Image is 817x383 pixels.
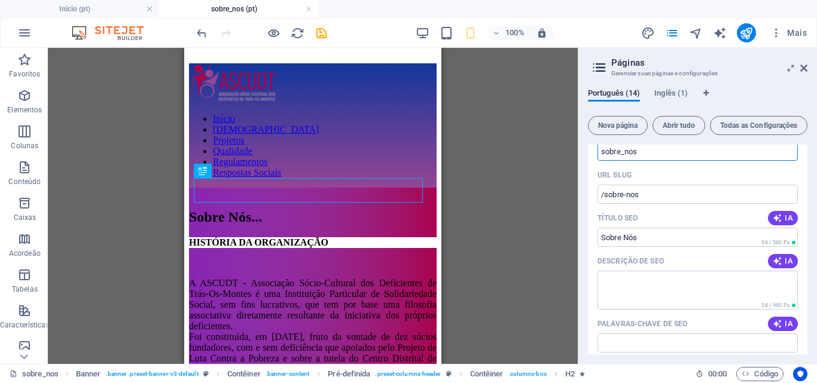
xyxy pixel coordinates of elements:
h2: Páginas [611,57,807,68]
h6: 100% [505,26,525,40]
h6: Tempo de sessão [696,367,727,381]
button: publish [737,23,756,42]
span: Português (14) [588,86,640,103]
i: Este elemento é uma predefinição personalizável [446,370,452,377]
i: Desfazer: Alterar de página (Ctrl+Z) [195,26,209,40]
span: IA [773,213,793,223]
a: Clique para cancelar a seleção. Clique duas vezes para abrir as Páginas [10,367,59,381]
img: Editor Logo [69,26,158,40]
i: O elemento contém uma animação [580,370,585,377]
span: : [717,369,718,378]
span: . banner-content [266,367,309,381]
button: navigator [689,26,703,40]
button: Clique aqui para sair do modo de visualização e continuar editando [266,26,281,40]
input: O título da página nos resultados da pesquisa e nas guias do navegador [597,228,798,247]
textarea: O texto nos resultados da pesquisa e nas redes sociais [597,271,798,310]
span: IA [773,319,793,329]
span: Todas as Configurações [715,122,802,129]
button: IA [768,317,798,331]
p: Título SEO [597,213,638,223]
span: 00 00 [708,367,727,381]
h4: sobre_nos (pt) [159,2,318,16]
button: Todas as Configurações [710,116,807,135]
span: Clique para selecionar. Clique duas vezes para editar [76,367,101,381]
span: IA [773,256,793,266]
p: Elementos [7,105,42,115]
button: save [314,26,328,40]
button: Usercentrics [793,367,807,381]
span: 96 / 580 Px [761,240,789,246]
nav: breadcrumb [76,367,585,381]
p: Acordeão [9,249,41,258]
span: . banner .preset-banner-v3-default [106,367,199,381]
span: . preset-columns-header [375,367,441,381]
label: O título da página nos resultados da pesquisa e nas guias do navegador [597,213,638,223]
button: text_generator [713,26,727,40]
button: design [641,26,656,40]
p: Colunas [11,141,38,151]
button: pages [665,26,679,40]
label: O texto nos resultados da pesquisa e nas redes sociais [597,256,664,266]
input: Última parte da URL para esta página [597,185,798,204]
div: Guia de Idiomas [588,88,807,111]
button: IA [768,211,798,225]
p: Tabelas [12,284,38,294]
span: Clique para selecionar. Clique duas vezes para editar [470,367,504,381]
span: Abrir tudo [658,122,700,129]
i: Publicar [739,26,753,40]
span: . columns-box [508,367,547,381]
button: Código [736,367,784,381]
span: Código [742,367,778,381]
span: Mais [770,27,807,39]
p: Palavras-chave de SEO [597,319,687,329]
i: Salvar (Ctrl+S) [315,26,328,40]
span: Clique para selecionar. Clique duas vezes para editar [227,367,261,381]
i: Este elemento é uma predefinição personalizável [203,370,209,377]
i: Recarregar página [291,26,304,40]
p: URL SLUG [597,170,632,180]
span: Clique para selecionar. Clique duas vezes para editar [328,367,370,381]
button: Mais [766,23,812,42]
span: 58 / 990 Px [761,302,789,308]
span: Inglês (1) [654,86,688,103]
p: Favoritos [9,69,40,79]
p: Caixas [14,213,36,222]
button: IA [768,254,798,268]
button: 100% [487,26,530,40]
h3: Gerenciar suas páginas e configurações [611,68,784,79]
p: Descrição de SEO [597,256,664,266]
i: Navegador [689,26,703,40]
span: Comprimento de pixel calculado nos resultados da pesquisa [759,301,798,310]
i: Ao redimensionar, ajusta automaticamente o nível de zoom para caber no dispositivo escolhido. [536,27,547,38]
span: Comprimento de pixel calculado nos resultados da pesquisa [759,238,798,247]
button: Abrir tudo [653,116,705,135]
i: AI Writer [713,26,727,40]
label: Última parte da URL para esta página [597,170,632,180]
span: Nova página [593,122,642,129]
i: Design (Ctrl+Alt+Y) [641,26,655,40]
button: undo [194,26,209,40]
span: Clique para selecionar. Clique duas vezes para editar [565,367,575,381]
i: Páginas (Ctrl+Alt+S) [665,26,679,40]
button: Nova página [588,116,648,135]
p: Conteúdo [8,177,41,186]
button: reload [290,26,304,40]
